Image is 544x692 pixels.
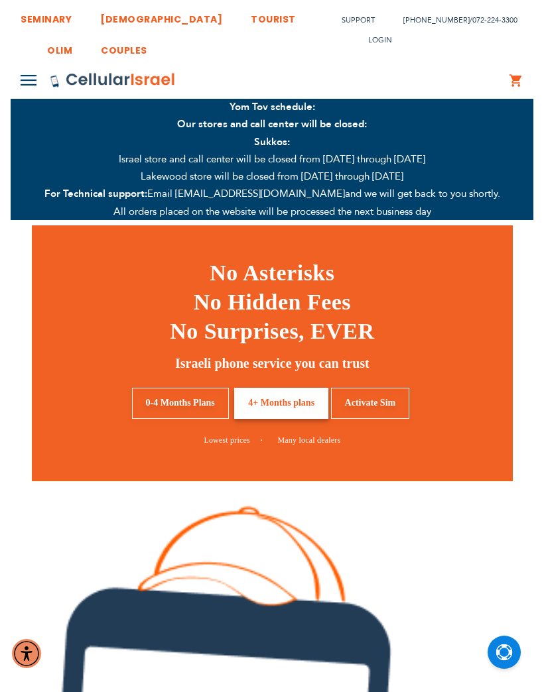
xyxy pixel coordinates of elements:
a: Many local dealers [277,435,340,445]
a: SEMINARY [21,3,72,28]
strong: Yom Tov schedule: [230,100,315,113]
a: 4+ Months plans [234,388,328,419]
strong: Our stores and call center will be closed: [177,117,367,131]
strong: Sukkos: [254,135,290,148]
h1: No Asterisks No Hidden Fees No Surprises, EVER [32,259,513,346]
a: Support [342,15,375,25]
a: COUPLES [101,34,147,59]
a: [EMAIL_ADDRESS][DOMAIN_NAME] [172,187,345,200]
a: Lowest prices [204,435,262,445]
img: Cellular Israel Logo [50,72,176,88]
h5: Israeli phone service you can trust [32,356,513,371]
a: Activate Sim [331,388,410,419]
li: / [390,11,517,30]
a: TOURIST [251,3,296,28]
a: [PHONE_NUMBER] [403,15,470,25]
a: 0-4 Months Plans [132,388,229,419]
p: Israel store and call center will be closed from [DATE] through [DATE] Lakewood store will be clo... [11,98,533,220]
a: [DEMOGRAPHIC_DATA] [100,3,222,28]
strong: For Technical support: [44,187,147,200]
img: Toggle Menu [21,75,36,86]
a: 072-224-3300 [472,15,517,25]
a: OLIM [47,34,72,59]
span: Login [368,35,392,45]
div: Accessibility Menu [12,639,41,668]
